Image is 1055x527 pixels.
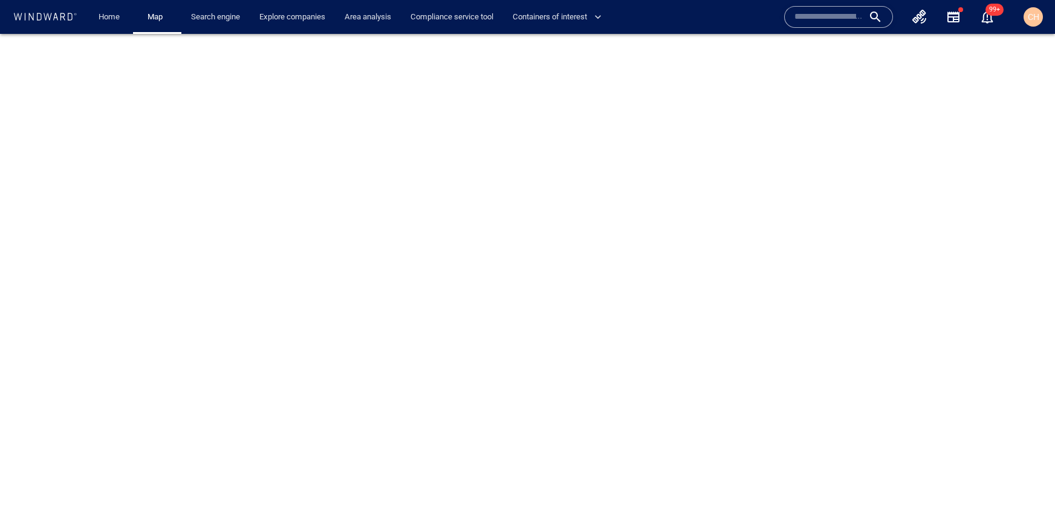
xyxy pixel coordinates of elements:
[138,7,177,28] button: Map
[1004,473,1046,518] iframe: Chat
[94,7,125,28] a: Home
[406,7,498,28] a: Compliance service tool
[1028,12,1039,22] span: CH
[89,7,128,28] button: Home
[255,7,330,28] a: Explore companies
[143,7,172,28] a: Map
[508,7,612,28] button: Containers of interest
[186,7,245,28] a: Search engine
[1021,5,1045,29] button: CH
[513,10,602,24] span: Containers of interest
[973,2,1002,31] button: 99+
[340,7,396,28] a: Area analysis
[985,4,1004,16] span: 99+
